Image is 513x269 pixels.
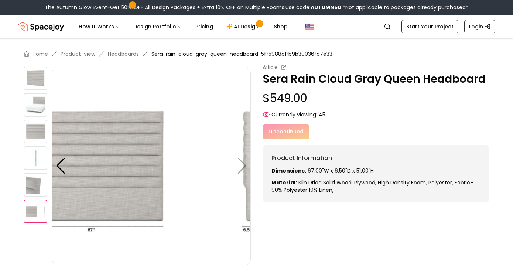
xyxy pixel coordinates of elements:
img: https://storage.googleapis.com/spacejoy-main/assets/5ff5988c1fb9b30036fc7e33/product_5_7n10nh6cmn2l [52,67,251,265]
img: https://storage.googleapis.com/spacejoy-main/assets/5ff5988c1fb9b30036fc7e33/product_0_i171d5fi3p4 [24,67,47,90]
img: Spacejoy Logo [18,19,64,34]
p: $549.00 [263,92,490,105]
strong: Material: [271,179,297,186]
span: Currently viewing: [271,111,317,118]
a: Pricing [189,19,219,34]
span: Use code: [285,4,341,11]
a: Product-view [61,50,95,58]
p: 67.00"W x 6.50"D x 51.00"H [271,167,481,174]
a: Login [464,20,495,33]
h6: Product Information [271,154,481,163]
div: The Autumn Glow Event-Get 50% OFF All Design Packages + Extra 10% OFF on Multiple Rooms. [45,4,468,11]
span: *Not applicable to packages already purchased* [341,4,468,11]
img: https://storage.googleapis.com/spacejoy-main/assets/5ff5988c1fb9b30036fc7e33/product_3_fhdi9ldc7f6 [24,146,47,170]
a: Headboards [108,50,139,58]
button: How It Works [73,19,126,34]
strong: Dimensions: [271,167,306,174]
a: AI Design [220,19,267,34]
b: AUTUMN50 [311,4,341,11]
span: 45 [319,111,325,118]
img: https://storage.googleapis.com/spacejoy-main/assets/5ff5988c1fb9b30036fc7e33/product_2_78dcgodljicd [24,120,47,143]
small: Article [263,64,278,71]
button: Design Portfolio [127,19,188,34]
img: https://storage.googleapis.com/spacejoy-main/assets/5ff5988c1fb9b30036fc7e33/product_5_7n10nh6cmn2l [24,200,47,223]
p: Sera Rain Cloud Gray Queen Headboard [263,72,490,86]
img: United States [305,22,314,31]
nav: breadcrumb [24,50,489,58]
img: https://storage.googleapis.com/spacejoy-main/assets/5ff5988c1fb9b30036fc7e33/product_4_lfg2pca7adlh [24,173,47,197]
a: Home [33,50,48,58]
img: https://storage.googleapis.com/spacejoy-main/assets/5ff5988c1fb9b30036fc7e33/product_1_7c3667h9c1b3 [24,93,47,117]
nav: Main [73,19,294,34]
a: Start Your Project [401,20,458,33]
span: Sera-rain-cloud-gray-queen-headboard-5ff5988c1fb9b30036fc7e33 [151,50,332,58]
span: Kiln dried solid wood, Plywood, high density foam, Polyester, fabric- 90% Polyester 10% Linen, [271,179,473,194]
a: Shop [268,19,294,34]
a: Spacejoy [18,19,64,34]
nav: Global [18,15,495,38]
